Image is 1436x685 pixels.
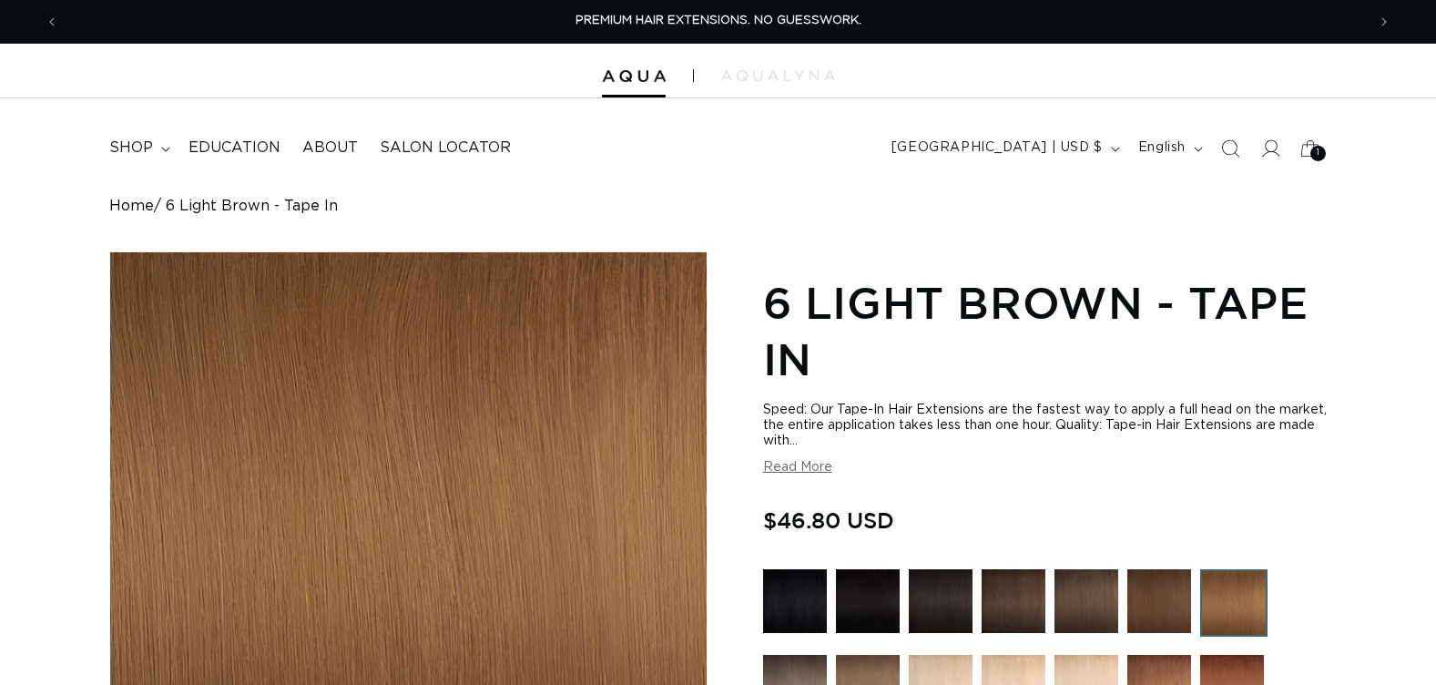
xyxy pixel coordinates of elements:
[721,70,835,81] img: aqualyna.com
[1317,146,1320,161] span: 1
[763,503,894,537] span: $46.80 USD
[909,569,973,646] a: 1B Soft Black - Tape In
[369,128,522,169] a: Salon Locator
[166,198,338,215] span: 6 Light Brown - Tape In
[602,70,666,83] img: Aqua Hair Extensions
[178,128,291,169] a: Education
[32,5,72,39] button: Previous announcement
[982,569,1045,633] img: 2 Dark Brown - Tape In
[1054,569,1118,633] img: 4AB Medium Ash Brown - Hand Tied Weft
[763,274,1327,388] h1: 6 Light Brown - Tape In
[982,569,1045,646] a: 2 Dark Brown - Tape In
[763,460,832,475] button: Read More
[380,138,511,158] span: Salon Locator
[1200,569,1268,646] a: 6 Light Brown - Tape In
[1138,138,1186,158] span: English
[1210,128,1250,169] summary: Search
[836,569,900,646] a: 1N Natural Black - Tape In
[188,138,280,158] span: Education
[109,198,1327,215] nav: breadcrumbs
[836,569,900,633] img: 1N Natural Black - Tape In
[881,131,1127,166] button: [GEOGRAPHIC_DATA] | USD $
[1127,131,1210,166] button: English
[291,128,369,169] a: About
[909,569,973,633] img: 1B Soft Black - Tape In
[109,198,154,215] a: Home
[763,569,827,646] a: 1 Black - Tape In
[1364,5,1404,39] button: Next announcement
[302,138,358,158] span: About
[98,128,178,169] summary: shop
[763,403,1327,449] div: Speed: Our Tape-In Hair Extensions are the fastest way to apply a full head on the market, the en...
[109,138,153,158] span: shop
[1200,569,1268,637] img: 6 Light Brown - Tape In
[1127,569,1191,646] a: 4 Medium Brown - Tape In
[891,138,1103,158] span: [GEOGRAPHIC_DATA] | USD $
[1127,569,1191,633] img: 4 Medium Brown - Tape In
[763,569,827,633] img: 1 Black - Tape In
[575,15,861,26] span: PREMIUM HAIR EXTENSIONS. NO GUESSWORK.
[1054,569,1118,646] a: 4AB Medium Ash Brown - Hand Tied Weft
